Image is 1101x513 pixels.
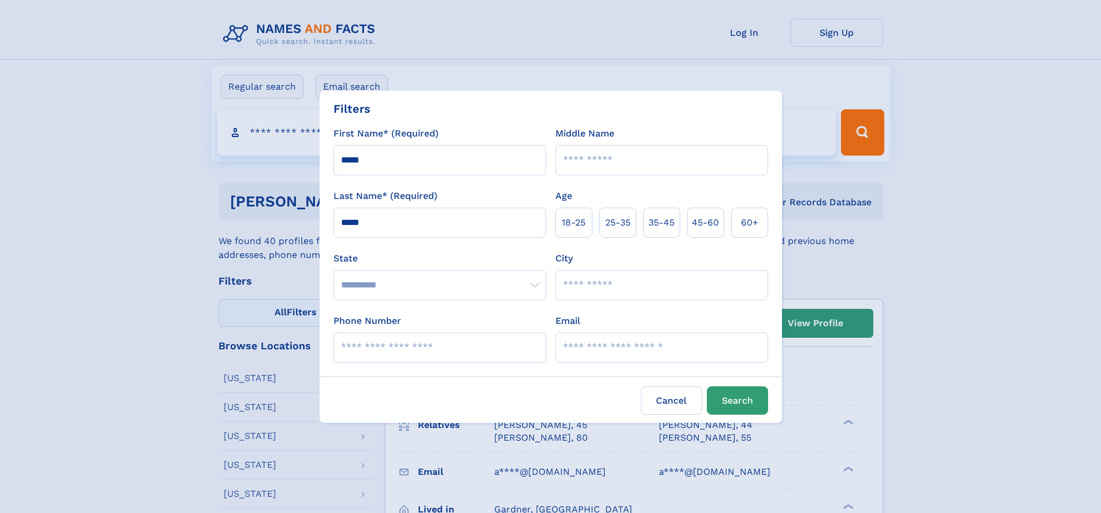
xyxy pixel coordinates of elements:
label: Age [555,189,572,203]
label: Email [555,314,580,328]
span: 60+ [741,216,758,230]
label: Middle Name [555,127,614,141]
label: First Name* (Required) [333,127,439,141]
span: 45‑60 [692,216,719,230]
label: Cancel [641,386,702,415]
div: Filters [333,100,370,117]
span: 25‑35 [605,216,631,230]
span: 35‑45 [648,216,674,230]
label: City [555,252,573,265]
label: Phone Number [333,314,401,328]
label: Last Name* (Required) [333,189,438,203]
button: Search [707,386,768,415]
label: State [333,252,546,265]
span: 18‑25 [562,216,585,230]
